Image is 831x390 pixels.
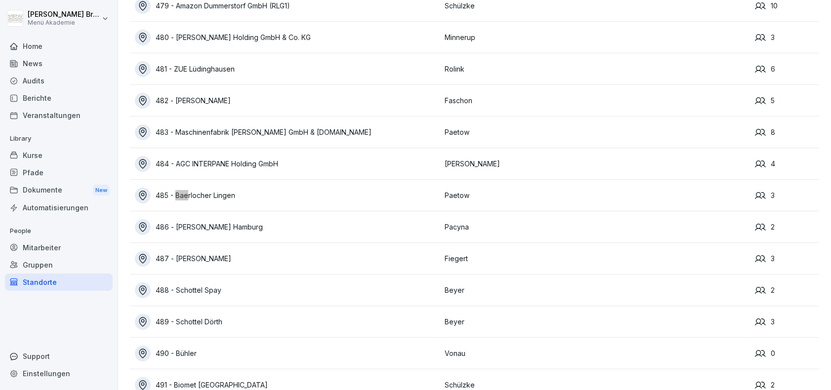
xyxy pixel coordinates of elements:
[135,30,440,45] a: 480 - [PERSON_NAME] Holding GmbH & Co. KG
[755,222,819,233] div: 2
[28,10,100,19] p: [PERSON_NAME] Bruns
[755,190,819,201] div: 3
[755,127,819,138] div: 8
[5,164,113,181] a: Pfade
[755,95,819,106] div: 5
[5,131,113,147] p: Library
[28,19,100,26] p: Menü Akademie
[755,158,819,169] div: 4
[135,314,440,330] a: 489 - Schottel Dörth
[5,348,113,365] div: Support
[755,316,819,327] div: 3
[440,306,750,338] td: Beyer
[5,223,113,239] p: People
[135,93,440,109] a: 482 - [PERSON_NAME]
[755,348,819,359] div: 0
[93,185,110,196] div: New
[440,243,750,274] td: Fiegert
[440,53,750,85] td: Rolink
[5,273,113,291] a: Standorte
[440,148,750,180] td: [PERSON_NAME]
[440,85,750,117] td: Faschon
[5,256,113,273] a: Gruppen
[5,199,113,216] a: Automatisierungen
[440,22,750,53] td: Minnerup
[5,38,113,55] a: Home
[440,211,750,243] td: Pacyna
[5,365,113,382] a: Einstellungen
[135,346,440,361] a: 490 - Bühler
[135,61,440,77] a: 481 - ZUE Lüdinghausen
[755,253,819,264] div: 3
[440,180,750,211] td: Paetow
[5,107,113,124] a: Veranstaltungen
[135,188,440,203] a: 485 - Baerlocher Lingen
[440,274,750,306] td: Beyer
[135,282,440,298] a: 488 - Schottel Spay
[5,239,113,256] a: Mitarbeiter
[5,89,113,107] a: Berichte
[135,251,440,267] a: 487 - [PERSON_NAME]
[440,117,750,148] td: Paetow
[5,181,113,199] a: DokumenteNew
[135,219,440,235] a: 486 - [PERSON_NAME] Hamburg
[755,0,819,11] div: 10
[5,181,113,199] div: Dokumente
[5,72,113,89] a: Audits
[440,338,750,369] td: Vonau
[755,32,819,43] div: 3
[5,147,113,164] a: Kurse
[135,156,440,172] a: 484 - AGC INTERPANE Holding GmbH
[755,285,819,296] div: 2
[5,55,113,72] a: News
[135,124,440,140] a: 483 - Maschinenfabrik [PERSON_NAME] GmbH & [DOMAIN_NAME]
[755,64,819,75] div: 6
